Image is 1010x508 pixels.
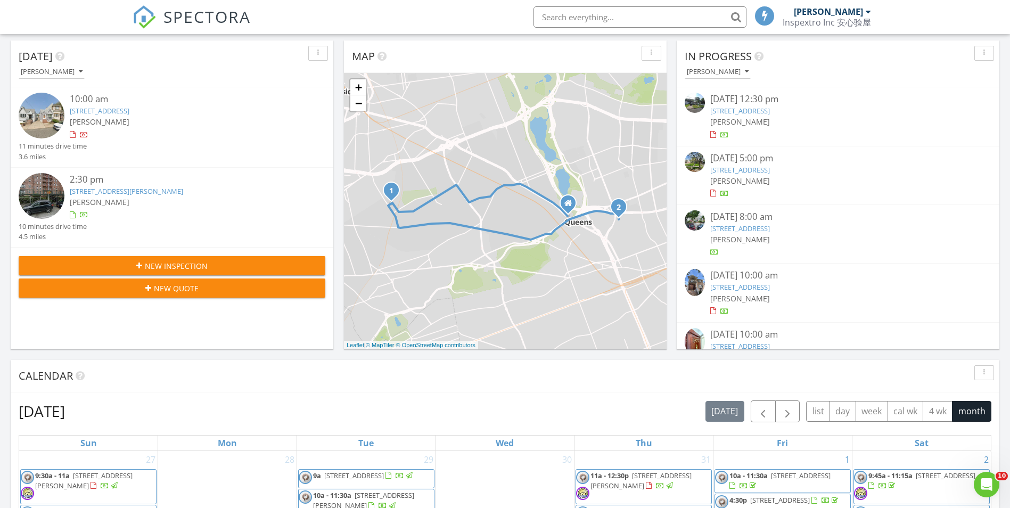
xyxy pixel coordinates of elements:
[710,106,770,116] a: [STREET_ADDRESS]
[78,436,99,450] a: Sunday
[617,204,621,211] i: 2
[590,471,692,490] a: 11a - 12:30p [STREET_ADDRESS][PERSON_NAME]
[751,400,776,422] button: Previous month
[494,436,516,450] a: Wednesday
[19,141,87,151] div: 11 minutes drive time
[133,14,251,37] a: SPECTORA
[685,93,991,140] a: [DATE] 12:30 pm [STREET_ADDRESS] [PERSON_NAME]
[685,269,705,296] img: 9310352%2Fcover_photos%2F6zrfnmVl4XnTgLgbP5wE%2Fsmall.jpg
[868,471,913,480] span: 9:45a - 11:15a
[685,328,705,355] img: 9284247%2Freports%2F86a15563-2c24-4574-9aff-04249c25bec5%2Fcover_photos%2Fcg64D5eRUnZYohrO1AwB%2F...
[783,17,871,28] div: Inspextro Inc 安心验屋
[163,5,251,28] span: SPECTORA
[710,341,770,351] a: [STREET_ADDRESS]
[843,451,852,468] a: Go to August 1, 2025
[710,165,770,175] a: [STREET_ADDRESS]
[715,469,851,493] a: 10a - 11:30a [STREET_ADDRESS]
[868,471,975,490] a: 9:45a - 11:15a [STREET_ADDRESS]
[775,400,800,422] button: Next month
[923,401,952,422] button: 4 wk
[19,222,87,232] div: 10 minutes drive time
[19,278,325,298] button: New Quote
[982,451,991,468] a: Go to August 2, 2025
[19,152,87,162] div: 3.6 miles
[775,436,790,450] a: Friday
[710,224,770,233] a: [STREET_ADDRESS]
[771,471,831,480] span: [STREET_ADDRESS]
[952,401,991,422] button: month
[916,471,975,480] span: [STREET_ADDRESS]
[19,256,325,275] button: New Inspection
[21,68,83,76] div: [PERSON_NAME]
[685,269,991,316] a: [DATE] 10:00 am [STREET_ADDRESS] [PERSON_NAME]
[19,368,73,383] span: Calendar
[350,95,366,111] a: Zoom out
[533,6,746,28] input: Search everything...
[830,401,856,422] button: day
[729,495,747,505] span: 4:30p
[710,117,770,127] span: [PERSON_NAME]
[19,93,325,162] a: 10:00 am [STREET_ADDRESS] [PERSON_NAME] 11 minutes drive time 3.6 miles
[710,234,770,244] span: [PERSON_NAME]
[313,490,351,500] span: 10a - 11:30a
[854,471,867,484] img: screenshot_20240323_001617.png
[19,93,64,138] img: streetview
[710,152,966,165] div: [DATE] 5:00 pm
[352,49,375,63] span: Map
[619,207,625,213] div: 143-50 Hoover Ave 302, Briarwood, NY 11435
[313,471,414,480] a: 9a [STREET_ADDRESS]
[699,451,713,468] a: Go to July 31, 2025
[729,471,831,490] a: 10a - 11:30a [STREET_ADDRESS]
[19,49,53,63] span: [DATE]
[685,328,991,375] a: [DATE] 10:00 am [STREET_ADDRESS] [PERSON_NAME]
[888,401,924,422] button: cal wk
[710,210,966,224] div: [DATE] 8:00 am
[35,471,70,480] span: 9:30a - 11a
[576,469,712,504] a: 11a - 12:30p [STREET_ADDRESS][PERSON_NAME]
[710,328,966,341] div: [DATE] 10:00 am
[710,282,770,292] a: [STREET_ADDRESS]
[853,469,990,504] a: 9:45a - 11:15a [STREET_ADDRESS]
[145,260,208,272] span: New Inspection
[389,187,393,195] i: 1
[21,487,34,500] img: img_1267.jpeg
[20,469,157,504] a: 9:30a - 11a [STREET_ADDRESS][PERSON_NAME]
[685,93,705,113] img: streetview
[19,232,87,242] div: 4.5 miles
[710,269,966,282] div: [DATE] 10:00 am
[366,342,395,348] a: © MapTiler
[710,176,770,186] span: [PERSON_NAME]
[685,152,705,172] img: streetview
[396,342,475,348] a: © OpenStreetMap contributors
[685,65,751,79] button: [PERSON_NAME]
[216,436,239,450] a: Monday
[19,400,65,422] h2: [DATE]
[634,436,654,450] a: Thursday
[344,341,478,350] div: |
[70,93,300,106] div: 10:00 am
[283,451,297,468] a: Go to July 28, 2025
[144,451,158,468] a: Go to July 27, 2025
[422,451,436,468] a: Go to July 29, 2025
[710,293,770,304] span: [PERSON_NAME]
[974,472,999,497] iframe: Intercom live chat
[913,436,931,450] a: Saturday
[133,5,156,29] img: The Best Home Inspection Software - Spectora
[154,283,199,294] span: New Quote
[356,436,376,450] a: Tuesday
[685,49,752,63] span: In Progress
[854,487,867,500] img: img_1267.jpeg
[560,451,574,468] a: Go to July 30, 2025
[576,487,589,500] img: img_1267.jpeg
[729,471,768,480] span: 10a - 11:30a
[687,68,749,76] div: [PERSON_NAME]
[299,490,312,504] img: screenshot_20240323_001617.png
[705,401,744,422] button: [DATE]
[70,173,300,186] div: 2:30 pm
[750,495,810,505] span: [STREET_ADDRESS]
[298,469,434,488] a: 9a [STREET_ADDRESS]
[324,471,384,480] span: [STREET_ADDRESS]
[350,79,366,95] a: Zoom in
[35,471,133,490] a: 9:30a - 11a [STREET_ADDRESS][PERSON_NAME]
[70,186,183,196] a: [STREET_ADDRESS][PERSON_NAME]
